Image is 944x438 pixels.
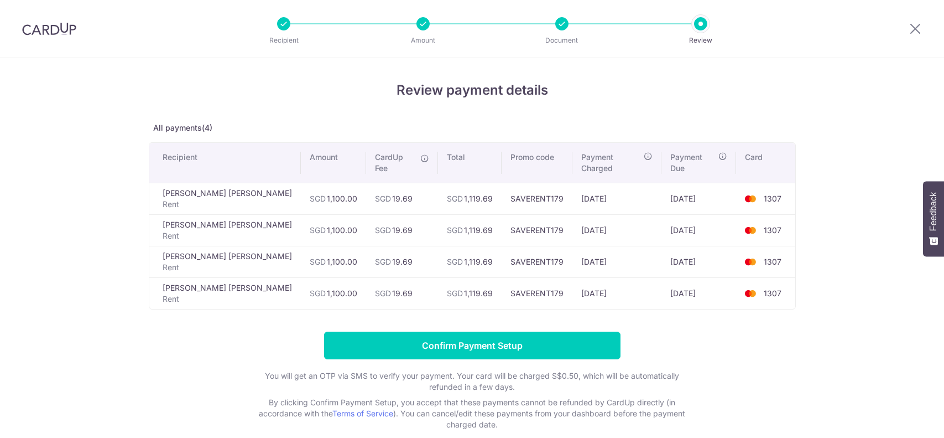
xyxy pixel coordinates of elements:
[301,183,366,214] td: 1,100.00
[310,257,326,266] span: SGD
[375,288,391,298] span: SGD
[438,143,502,183] th: Total
[521,35,603,46] p: Document
[447,257,463,266] span: SGD
[301,277,366,309] td: 1,100.00
[310,225,326,235] span: SGD
[572,277,661,309] td: [DATE]
[366,246,439,277] td: 19.69
[243,35,325,46] p: Recipient
[163,230,292,241] p: Rent
[149,246,301,277] td: [PERSON_NAME] [PERSON_NAME]
[375,152,415,174] span: CardUp Fee
[310,288,326,298] span: SGD
[739,224,762,237] img: <span class="translation_missing" title="translation missing: en.account_steps.new_confirm_form.b...
[447,194,463,203] span: SGD
[764,194,781,203] span: 1307
[502,214,572,246] td: SAVERENT179
[447,288,463,298] span: SGD
[149,277,301,309] td: [PERSON_NAME] [PERSON_NAME]
[739,192,762,205] img: <span class="translation_missing" title="translation missing: en.account_steps.new_confirm_form.b...
[366,183,439,214] td: 19.69
[502,246,572,277] td: SAVERENT179
[873,405,933,432] iframe: Opens a widget where you can find more information
[739,255,762,269] img: <span class="translation_missing" title="translation missing: en.account_steps.new_confirm_form.b...
[324,332,620,359] input: Confirm Payment Setup
[572,246,661,277] td: [DATE]
[670,152,716,174] span: Payment Due
[310,194,326,203] span: SGD
[923,181,944,256] button: Feedback - Show survey
[366,277,439,309] td: 19.69
[149,80,796,100] h4: Review payment details
[301,246,366,277] td: 1,100.00
[375,194,391,203] span: SGD
[661,277,737,309] td: [DATE]
[502,143,572,183] th: Promo code
[764,288,781,298] span: 1307
[447,225,463,235] span: SGD
[572,214,661,246] td: [DATE]
[301,214,366,246] td: 1,100.00
[661,246,737,277] td: [DATE]
[163,199,292,210] p: Rent
[382,35,464,46] p: Amount
[661,183,737,214] td: [DATE]
[149,143,301,183] th: Recipient
[572,183,661,214] td: [DATE]
[163,293,292,305] p: Rent
[438,277,502,309] td: 1,119.69
[736,143,795,183] th: Card
[22,22,76,35] img: CardUp
[929,192,938,231] span: Feedback
[660,35,742,46] p: Review
[438,246,502,277] td: 1,119.69
[438,214,502,246] td: 1,119.69
[764,225,781,235] span: 1307
[739,287,762,300] img: <span class="translation_missing" title="translation missing: en.account_steps.new_confirm_form.b...
[163,262,292,273] p: Rent
[149,122,796,133] p: All payments(4)
[502,183,572,214] td: SAVERENT179
[301,143,366,183] th: Amount
[251,370,693,393] p: You will get an OTP via SMS to verify your payment. Your card will be charged S$0.50, which will ...
[149,183,301,214] td: [PERSON_NAME] [PERSON_NAME]
[332,409,393,418] a: Terms of Service
[375,225,391,235] span: SGD
[149,214,301,246] td: [PERSON_NAME] [PERSON_NAME]
[375,257,391,266] span: SGD
[764,257,781,266] span: 1307
[251,397,693,430] p: By clicking Confirm Payment Setup, you accept that these payments cannot be refunded by CardUp di...
[366,214,439,246] td: 19.69
[502,277,572,309] td: SAVERENT179
[438,183,502,214] td: 1,119.69
[581,152,640,174] span: Payment Charged
[661,214,737,246] td: [DATE]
